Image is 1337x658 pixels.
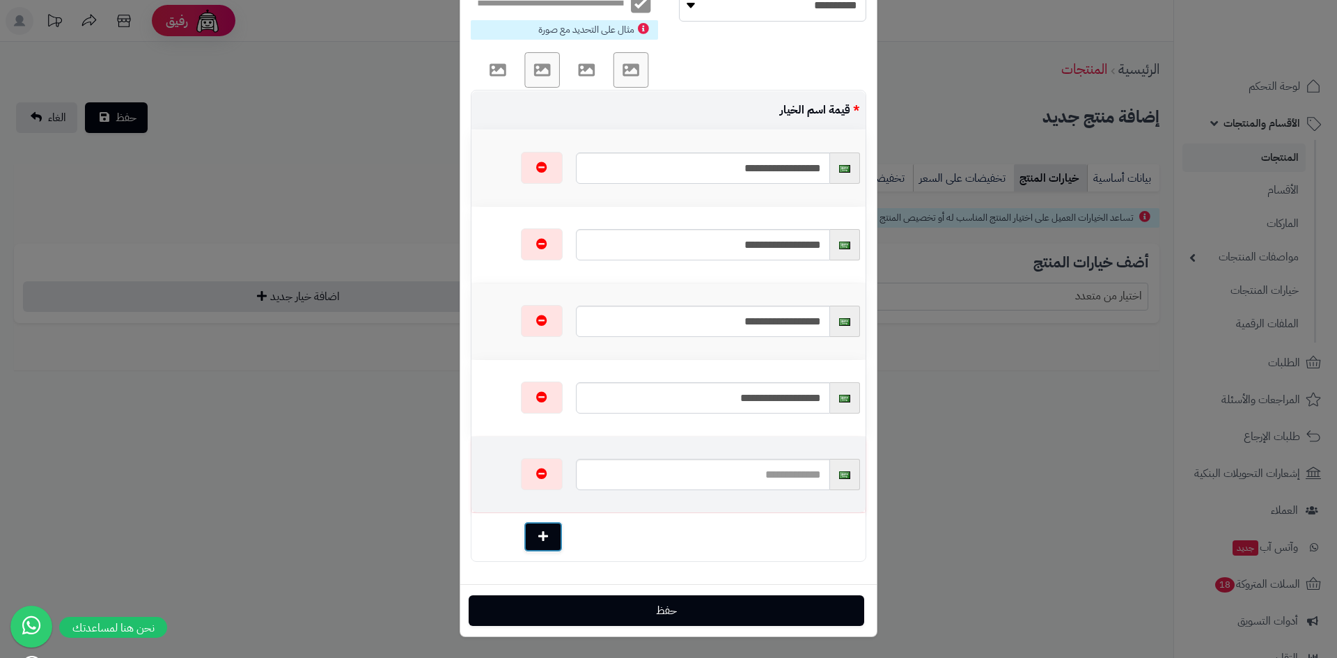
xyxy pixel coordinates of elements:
span: مثال على التحديد مع صورة [538,22,634,37]
img: العربية [839,165,850,173]
button: حفظ [469,595,864,626]
td: قيمة اسم الخيار [570,91,866,130]
img: العربية [839,242,850,249]
img: العربية [839,318,850,326]
img: العربية [839,471,850,479]
img: العربية [839,395,850,402]
img: # [471,50,658,90]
